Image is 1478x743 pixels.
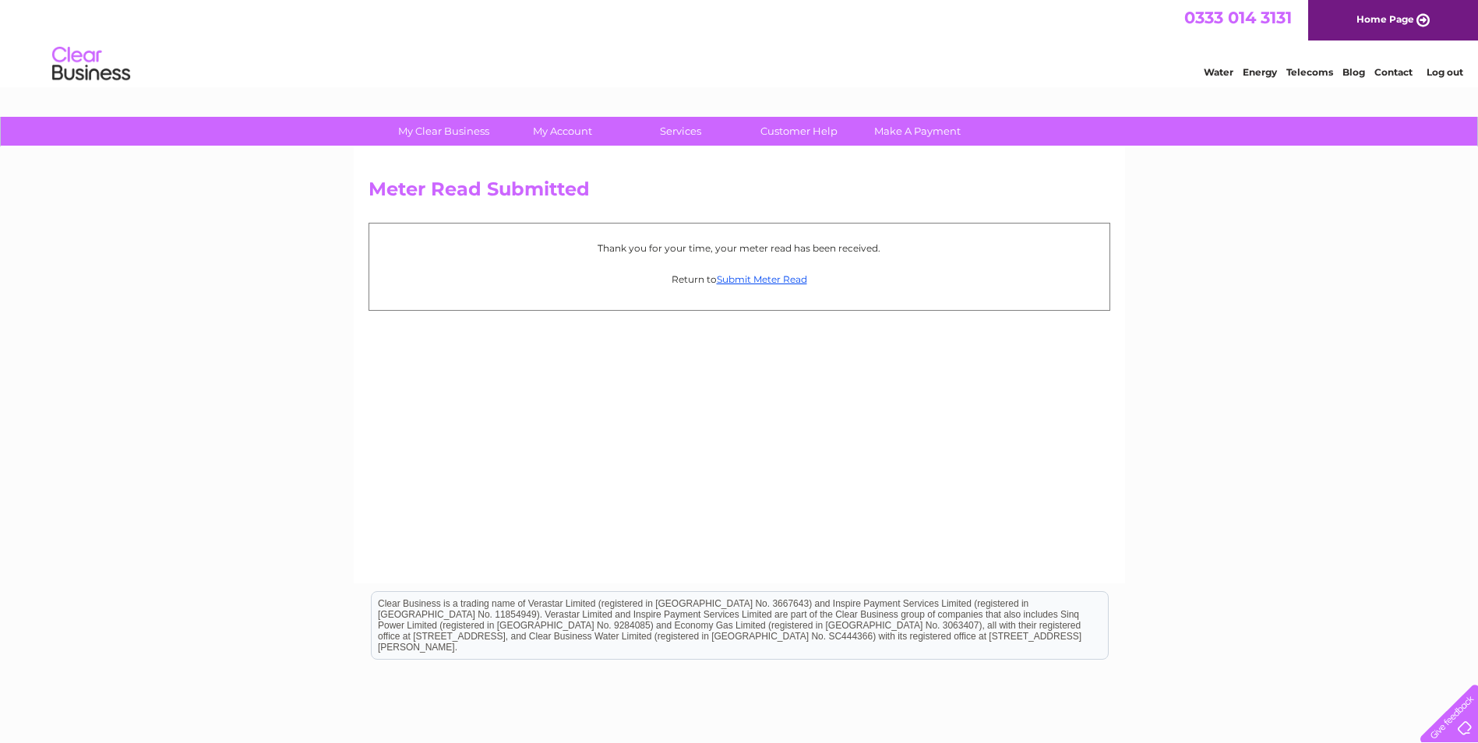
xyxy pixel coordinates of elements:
p: Thank you for your time, your meter read has been received. [377,241,1102,255]
a: My Clear Business [379,117,508,146]
a: 0333 014 3131 [1184,8,1292,27]
a: Contact [1374,66,1413,78]
a: Customer Help [735,117,863,146]
a: Water [1204,66,1233,78]
p: Return to [377,272,1102,287]
a: Services [616,117,745,146]
a: Telecoms [1286,66,1333,78]
a: Log out [1427,66,1463,78]
img: logo.png [51,40,131,88]
a: Blog [1342,66,1365,78]
a: Make A Payment [853,117,982,146]
h2: Meter Read Submitted [369,178,1110,208]
a: Submit Meter Read [717,273,807,285]
a: My Account [498,117,626,146]
a: Energy [1243,66,1277,78]
div: Clear Business is a trading name of Verastar Limited (registered in [GEOGRAPHIC_DATA] No. 3667643... [372,9,1108,76]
